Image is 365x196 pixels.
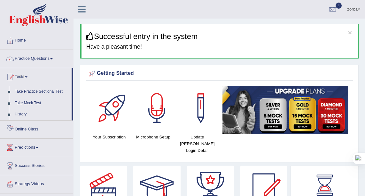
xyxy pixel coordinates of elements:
h4: Have a pleasant time! [86,44,353,50]
span: 4 [336,3,342,9]
button: × [348,29,352,36]
a: Home [0,32,73,48]
h4: Microphone Setup [135,134,172,140]
h4: Update [PERSON_NAME] Login Detail [178,134,216,154]
a: Online Class [0,121,73,137]
h4: Your Subscription [90,134,128,140]
a: Tests [0,68,72,84]
img: small5.jpg [222,86,348,134]
a: Success Stories [0,157,73,173]
a: Strategy Videos [0,175,73,191]
a: Practice Questions [0,50,73,66]
a: History [12,109,72,120]
a: Take Practice Sectional Test [12,86,72,98]
h3: Successful entry in the system [86,32,353,41]
div: Getting Started [87,69,351,78]
a: Predictions [0,139,73,155]
a: Take Mock Test [12,98,72,109]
